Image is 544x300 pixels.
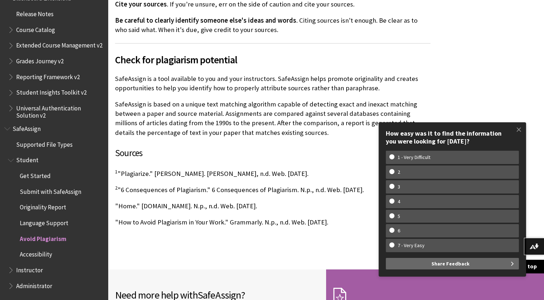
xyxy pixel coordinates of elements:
span: Administrator [16,280,52,290]
span: Share Feedback [431,258,470,269]
w-span: 5 [389,213,408,219]
span: Check for plagiarism potential [115,52,430,67]
w-span: 1 - Very Difficult [389,154,439,160]
sup: 2 [115,185,118,191]
div: How easy was it to find the information you were looking for [DATE]? [386,129,519,145]
w-span: 4 [389,199,408,205]
p: "Home." [DOMAIN_NAME]. N.p., n.d. Web. [DATE]. [115,201,430,211]
span: Supported File Types [16,138,73,148]
span: Language Support [20,217,68,227]
p: "Plagiarize." [PERSON_NAME]. [PERSON_NAME], n.d. Web. [DATE]. [115,169,430,178]
p: "How to Avoid Plagiarism in Your Work." Grammarly. N.p., n.d. Web. [DATE]. [115,218,430,227]
w-span: 2 [389,169,408,175]
span: Course Catalog [16,24,55,33]
span: Release Notes [16,8,54,18]
p: . Citing sources isn't enough. Be clear as to who said what. When it's due, give credit to your s... [115,16,430,35]
button: Share Feedback [386,258,519,269]
span: Avoid Plagiarism [20,233,67,242]
p: SafeAssign is a tool available to you and your instructors. SafeAssign helps promote originality ... [115,74,430,93]
span: Grades Journey v2 [16,55,64,65]
nav: Book outline for Blackboard SafeAssign [4,123,104,292]
span: Originality Report [20,201,66,211]
span: Student [16,154,38,164]
p: "6 Consequences of Plagiarism." 6 Consequences of Plagiarism. N.p., n.d. Web. [DATE]. [115,185,430,195]
h3: Sources [115,146,430,160]
span: Be careful to clearly identify someone else's ideas and words [115,16,296,24]
span: Submit with SafeAssign [20,186,81,195]
w-span: 3 [389,184,408,190]
sup: 1 [115,168,118,175]
w-span: 6 [389,228,408,234]
span: Accessibility [20,249,52,258]
span: Get Started [20,170,51,179]
span: Extended Course Management v2 [16,40,102,49]
p: SafeAssign is based on a unique text matching algorithm capable of detecting exact and inexact ma... [115,100,430,137]
span: Reporting Framework v2 [16,71,80,81]
span: Universal Authentication Solution v2 [16,102,103,119]
w-span: 7 - Very Easy [389,242,433,249]
span: Student Insights Toolkit v2 [16,87,87,96]
span: Instructor [16,264,43,274]
span: SafeAssign [13,123,41,132]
